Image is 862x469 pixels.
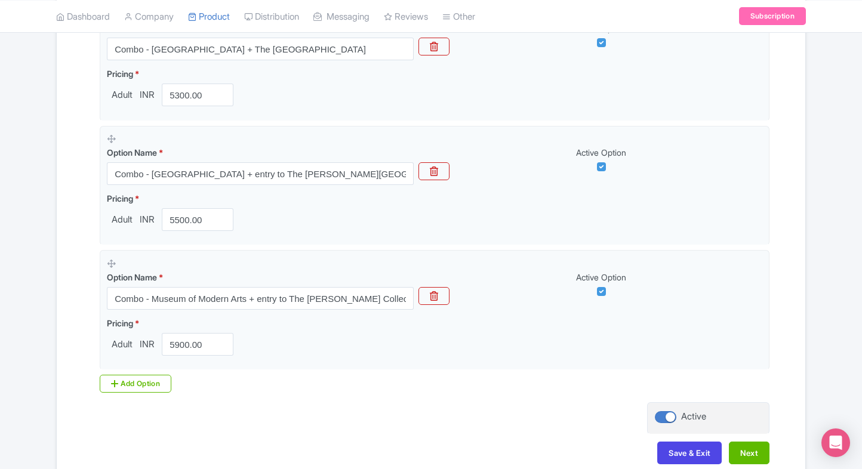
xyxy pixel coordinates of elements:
[107,213,137,227] span: Adult
[729,442,769,464] button: Next
[107,147,157,158] span: Option Name
[162,84,233,106] input: 0.00
[821,428,850,457] div: Open Intercom Messenger
[107,88,137,102] span: Adult
[576,23,626,33] span: Active Option
[100,375,171,393] div: Add Option
[107,38,414,60] input: Option Name
[107,318,133,328] span: Pricing
[137,88,157,102] span: INR
[576,272,626,282] span: Active Option
[162,333,233,356] input: 0.00
[107,193,133,203] span: Pricing
[107,69,133,79] span: Pricing
[162,208,233,231] input: 0.00
[739,7,806,25] a: Subscription
[681,410,706,424] div: Active
[107,162,414,185] input: Option Name
[107,338,137,351] span: Adult
[107,272,157,282] span: Option Name
[576,147,626,158] span: Active Option
[657,442,722,464] button: Save & Exit
[107,287,414,310] input: Option Name
[137,338,157,351] span: INR
[137,213,157,227] span: INR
